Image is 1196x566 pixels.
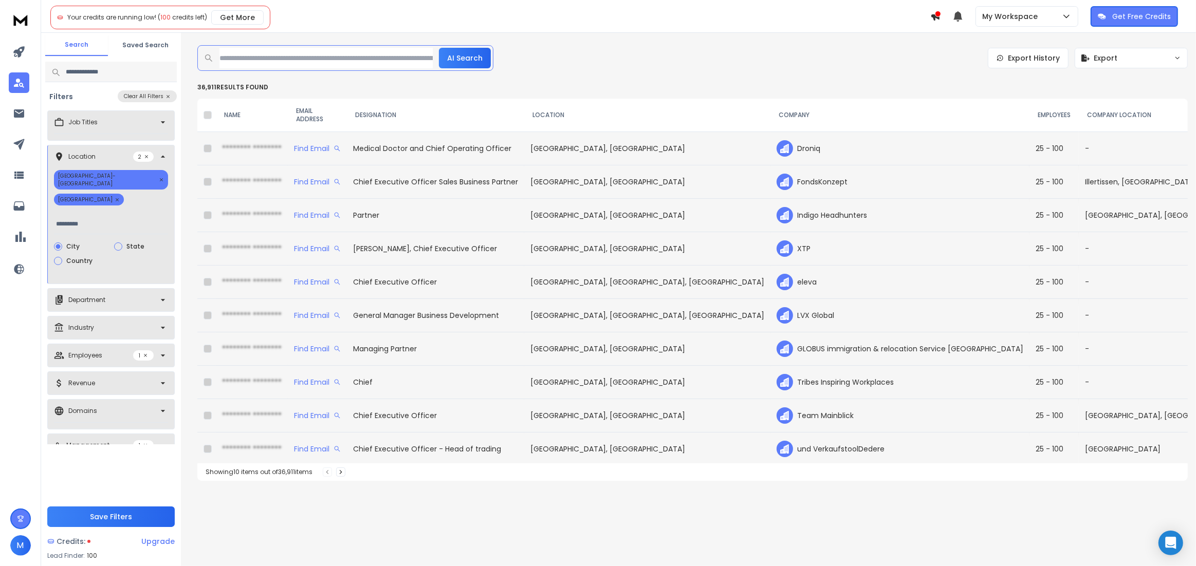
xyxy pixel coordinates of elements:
p: Management [66,441,109,449]
button: Saved Search [114,35,177,55]
span: Export [1094,53,1117,63]
td: Chief Executive Officer [347,399,524,432]
button: M [10,535,31,556]
span: ( credits left) [158,13,207,22]
div: Droniq [777,140,1023,157]
td: [GEOGRAPHIC_DATA], [GEOGRAPHIC_DATA] [524,366,770,399]
td: 25 - 100 [1029,266,1079,299]
td: Chief Executive Officer Sales Business Partner [347,165,524,199]
td: Partner [347,199,524,232]
div: Team Mainblick [777,407,1023,424]
p: Lead Finder: [47,552,85,560]
div: LVX Global [777,307,1023,324]
label: City [66,242,80,251]
div: Find Email [294,143,341,154]
label: Country [66,257,93,265]
td: [GEOGRAPHIC_DATA], [GEOGRAPHIC_DATA] [524,332,770,366]
td: Chief Executive Officer - Head of trading [347,432,524,466]
h3: Filters [45,91,77,102]
div: GLOBUS immigration & relocation Service [GEOGRAPHIC_DATA] [777,341,1023,357]
p: Employees [68,351,102,360]
span: 100 [160,13,171,22]
td: General Manager Business Development [347,299,524,332]
span: 100 [87,552,97,560]
div: Find Email [294,277,341,287]
td: [PERSON_NAME], Chief Executive Officer [347,232,524,266]
td: 25 - 100 [1029,132,1079,165]
div: Find Email [294,344,341,354]
span: Credits: [57,536,85,546]
p: Job Titles [68,118,98,126]
button: Clear All Filters [118,90,177,102]
td: Managing Partner [347,332,524,366]
button: Get Free Credits [1091,6,1178,27]
p: Revenue [68,379,95,387]
td: [GEOGRAPHIC_DATA], [GEOGRAPHIC_DATA] [524,399,770,432]
td: Medical Doctor and Chief Operating Officer [347,132,524,165]
td: Chief Executive Officer [347,266,524,299]
div: Find Email [294,210,341,220]
div: Find Email [294,377,341,387]
button: Save Filters [47,506,175,527]
p: Domains [68,407,97,415]
p: Get Free Credits [1112,11,1171,22]
label: State [126,242,144,251]
div: Open Intercom Messenger [1158,531,1183,555]
a: Credits:Upgrade [47,531,175,552]
td: 25 - 100 [1029,232,1079,266]
div: Upgrade [141,536,175,546]
td: 25 - 100 [1029,299,1079,332]
div: und VerkaufstoolDedere [777,441,1023,457]
p: Department [68,296,105,304]
div: FondsKonzept [777,174,1023,190]
p: 1 [133,440,154,450]
td: Chief [347,366,524,399]
div: Find Email [294,444,341,454]
th: NAME [216,99,288,132]
p: [GEOGRAPHIC_DATA] [54,194,124,205]
td: 25 - 100 [1029,366,1079,399]
td: [GEOGRAPHIC_DATA], [GEOGRAPHIC_DATA] [524,132,770,165]
td: [GEOGRAPHIC_DATA], [GEOGRAPHIC_DATA] [524,432,770,466]
div: Find Email [294,410,341,421]
th: COMPANY [770,99,1029,132]
p: 36,911 results found [197,83,1188,91]
td: 25 - 100 [1029,199,1079,232]
div: Find Email [294,310,341,320]
td: [GEOGRAPHIC_DATA], [GEOGRAPHIC_DATA], [GEOGRAPHIC_DATA] [524,266,770,299]
span: Your credits are running low! [67,13,156,22]
td: 25 - 100 [1029,432,1079,466]
button: AI Search [439,48,491,68]
p: My Workspace [982,11,1042,22]
p: Industry [68,324,94,332]
p: Location [68,153,96,161]
th: DESIGNATION [347,99,524,132]
th: LOCATION [524,99,770,132]
button: Get More [211,10,264,25]
div: Indigo Headhunters [777,207,1023,223]
img: logo [10,10,31,29]
td: 25 - 100 [1029,399,1079,432]
td: [GEOGRAPHIC_DATA], [GEOGRAPHIC_DATA] [524,199,770,232]
th: EMAIL ADDRESS [288,99,347,132]
div: Find Email [294,243,341,254]
p: 2 [133,152,154,162]
p: 1 [133,350,154,361]
div: Find Email [294,177,341,187]
td: [GEOGRAPHIC_DATA], [GEOGRAPHIC_DATA] [524,232,770,266]
p: [GEOGRAPHIC_DATA]-[GEOGRAPHIC_DATA] [54,170,168,190]
td: [GEOGRAPHIC_DATA], [GEOGRAPHIC_DATA], [GEOGRAPHIC_DATA] [524,299,770,332]
td: 25 - 100 [1029,165,1079,199]
div: eleva [777,274,1023,290]
div: XTP [777,240,1023,257]
div: Tribes Inspiring Workplaces [777,374,1023,390]
div: Showing 10 items out of 36,911 items [206,468,312,476]
a: Export History [988,48,1069,68]
td: 25 - 100 [1029,332,1079,366]
td: [GEOGRAPHIC_DATA], [GEOGRAPHIC_DATA] [524,165,770,199]
th: EMPLOYEES [1029,99,1079,132]
button: Search [45,34,108,56]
